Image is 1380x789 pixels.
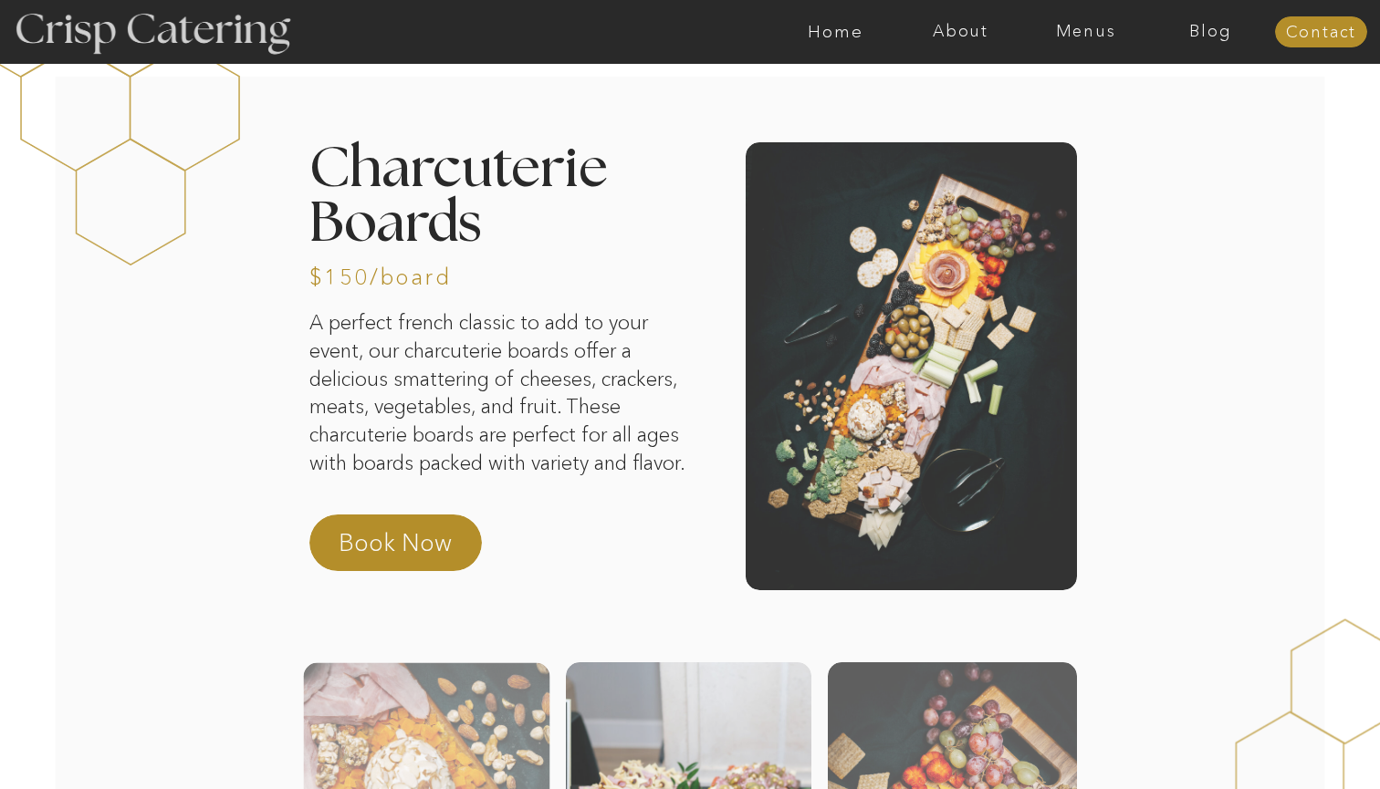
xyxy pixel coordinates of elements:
a: Book Now [339,526,499,570]
a: Contact [1275,24,1367,42]
p: A perfect french classic to add to your event, our charcuterie boards offer a delicious smatterin... [309,309,694,499]
a: Menus [1023,23,1148,41]
h2: Charcuterie Boards [309,142,737,191]
a: About [898,23,1023,41]
a: Home [773,23,898,41]
h3: $150/board [309,266,413,284]
a: Blog [1148,23,1273,41]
